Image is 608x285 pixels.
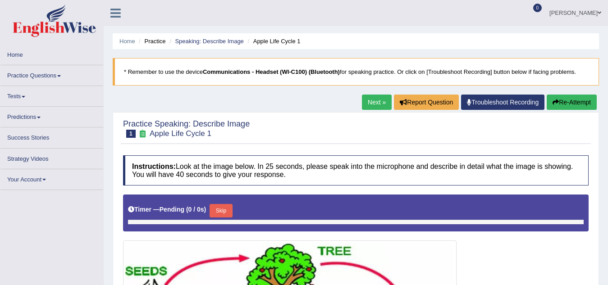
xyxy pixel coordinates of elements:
a: Tests [0,86,103,104]
span: 0 [533,4,542,12]
h5: Timer — [128,206,206,213]
b: Communications - Headset (WI-C100) (Bluetooth) [203,68,340,75]
b: 0 / 0s [188,206,204,213]
button: Report Question [394,95,459,110]
h4: Look at the image below. In 25 seconds, please speak into the microphone and describe in detail w... [123,155,589,185]
h2: Practice Speaking: Describe Image [123,120,250,138]
b: Instructions: [132,163,176,170]
button: Skip [210,204,232,217]
a: Speaking: Describe Image [175,38,243,45]
a: Troubleshoot Recording [461,95,544,110]
button: Re-Attempt [547,95,597,110]
a: Home [0,45,103,62]
a: Your Account [0,169,103,187]
a: Predictions [0,107,103,124]
a: Success Stories [0,127,103,145]
a: Next » [362,95,392,110]
li: Apple Life Cycle 1 [245,37,300,45]
b: ( [186,206,188,213]
a: Practice Questions [0,65,103,83]
small: Apple Life Cycle 1 [150,129,211,138]
b: ) [204,206,206,213]
b: Pending [160,206,184,213]
a: Home [119,38,135,45]
li: Practice [137,37,165,45]
small: Exam occurring question [138,130,147,138]
blockquote: * Remember to use the device for speaking practice. Or click on [Troubleshoot Recording] button b... [113,58,599,86]
span: 1 [126,130,136,138]
a: Strategy Videos [0,149,103,166]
